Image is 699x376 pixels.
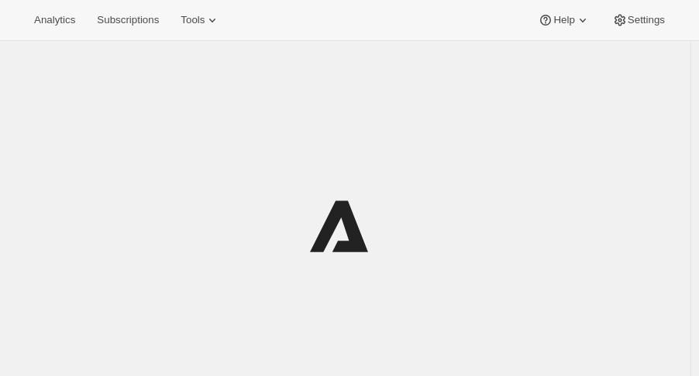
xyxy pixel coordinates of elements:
span: Settings [628,14,665,26]
button: Settings [603,9,674,31]
button: Help [529,9,599,31]
button: Subscriptions [88,9,168,31]
span: Help [553,14,574,26]
span: Tools [181,14,205,26]
button: Tools [171,9,229,31]
button: Analytics [25,9,84,31]
span: Analytics [34,14,75,26]
span: Subscriptions [97,14,159,26]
